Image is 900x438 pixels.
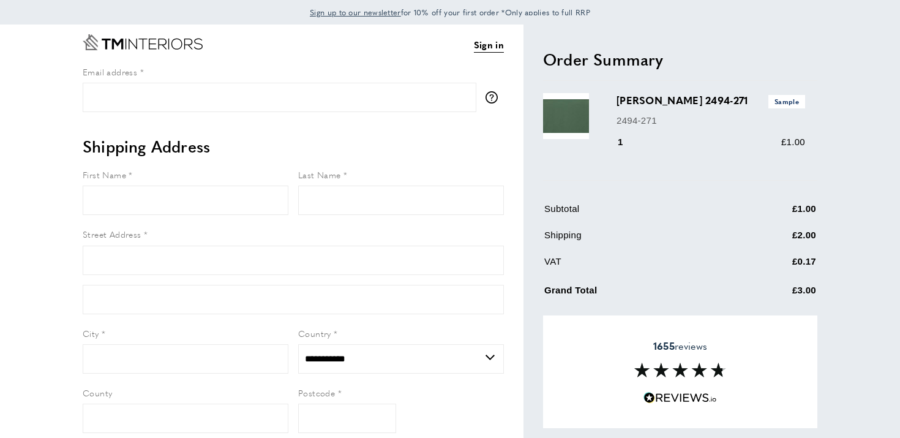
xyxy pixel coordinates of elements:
[544,254,730,278] td: VAT
[653,340,707,352] span: reviews
[83,327,99,339] span: City
[310,7,401,18] span: Sign up to our newsletter
[732,281,816,307] td: £3.00
[83,228,141,240] span: Street Address
[83,34,203,50] a: Go to Home page
[732,228,816,252] td: £2.00
[310,6,401,18] a: Sign up to our newsletter
[543,48,817,70] h2: Order Summary
[543,93,589,139] img: Linara Malachite 2494-271
[643,392,717,404] img: Reviews.io 5 stars
[544,202,730,225] td: Subtotal
[544,281,730,307] td: Grand Total
[544,228,730,252] td: Shipping
[474,37,504,53] a: Sign in
[83,168,126,181] span: First Name
[83,387,112,399] span: County
[617,93,805,108] h3: [PERSON_NAME] 2494-271
[617,113,805,128] p: 2494-271
[768,95,805,108] span: Sample
[653,339,675,353] strong: 1655
[298,327,331,339] span: Country
[310,7,590,18] span: for 10% off your first order *Only applies to full RRP
[617,135,640,149] div: 1
[781,137,805,147] span: £1.00
[634,363,726,377] img: Reviews section
[298,168,341,181] span: Last Name
[83,135,504,157] h2: Shipping Address
[83,66,137,78] span: Email address
[732,202,816,225] td: £1.00
[732,254,816,278] td: £0.17
[298,387,335,399] span: Postcode
[486,91,504,104] button: More information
